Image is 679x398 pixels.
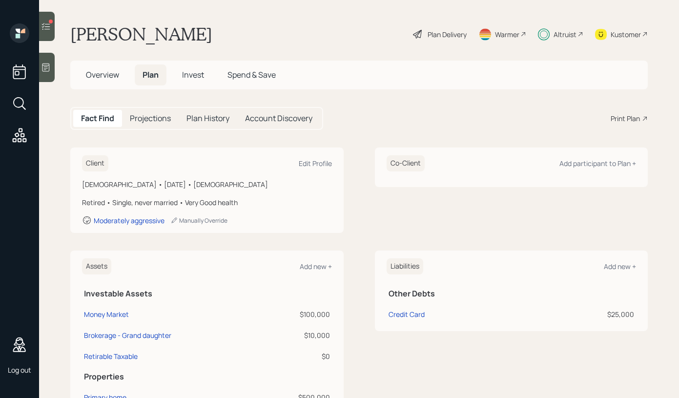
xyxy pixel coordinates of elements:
[300,262,332,271] div: Add new +
[170,216,227,225] div: Manually Override
[8,365,31,375] div: Log out
[559,159,636,168] div: Add participant to Plan +
[428,29,467,40] div: Plan Delivery
[86,69,119,80] span: Overview
[387,258,423,274] h6: Liabilities
[81,114,114,123] h5: Fact Find
[82,197,332,208] div: Retired • Single, never married • Very Good health
[264,309,330,319] div: $100,000
[611,113,640,124] div: Print Plan
[495,29,519,40] div: Warmer
[299,159,332,168] div: Edit Profile
[84,309,129,319] div: Money Market
[82,155,108,171] h6: Client
[84,330,171,340] div: Brokerage - Grand daughter
[82,179,332,189] div: [DEMOGRAPHIC_DATA] • [DATE] • [DEMOGRAPHIC_DATA]
[186,114,229,123] h5: Plan History
[130,114,171,123] h5: Projections
[94,216,165,225] div: Moderately aggressive
[604,262,636,271] div: Add new +
[245,114,312,123] h5: Account Discovery
[70,23,212,45] h1: [PERSON_NAME]
[389,289,635,298] h5: Other Debts
[84,351,138,361] div: Retirable Taxable
[82,258,111,274] h6: Assets
[611,29,641,40] div: Kustomer
[530,309,634,319] div: $25,000
[227,69,276,80] span: Spend & Save
[264,330,330,340] div: $10,000
[182,69,204,80] span: Invest
[143,69,159,80] span: Plan
[554,29,576,40] div: Altruist
[387,155,425,171] h6: Co-Client
[389,309,425,319] div: Credit Card
[84,289,330,298] h5: Investable Assets
[84,372,330,381] h5: Properties
[264,351,330,361] div: $0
